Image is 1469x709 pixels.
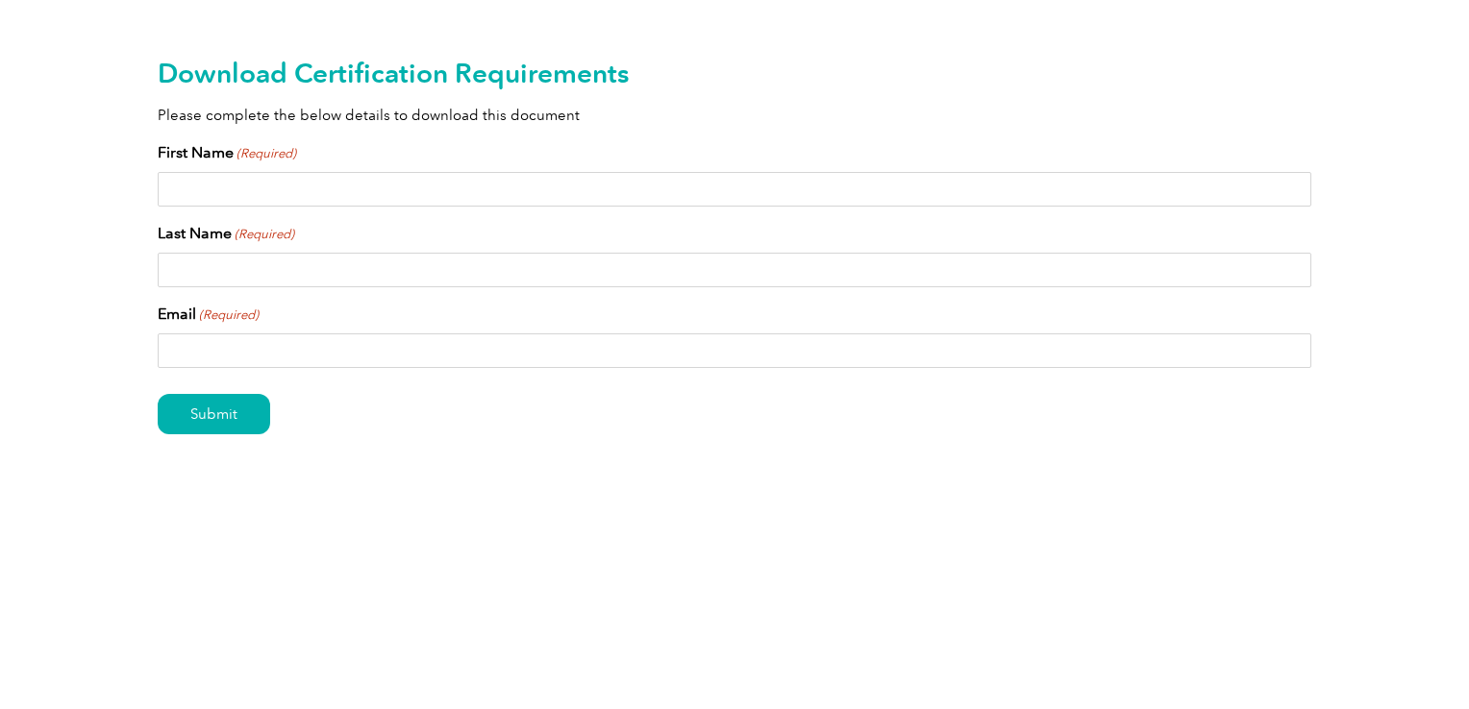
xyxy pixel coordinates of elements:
span: (Required) [234,225,295,244]
span: (Required) [236,144,297,163]
h2: Download Certification Requirements [158,58,1311,88]
p: Please complete the below details to download this document [158,105,1311,126]
input: Submit [158,394,270,434]
label: First Name [158,141,296,164]
label: Last Name [158,222,294,245]
span: (Required) [198,306,260,325]
label: Email [158,303,259,326]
